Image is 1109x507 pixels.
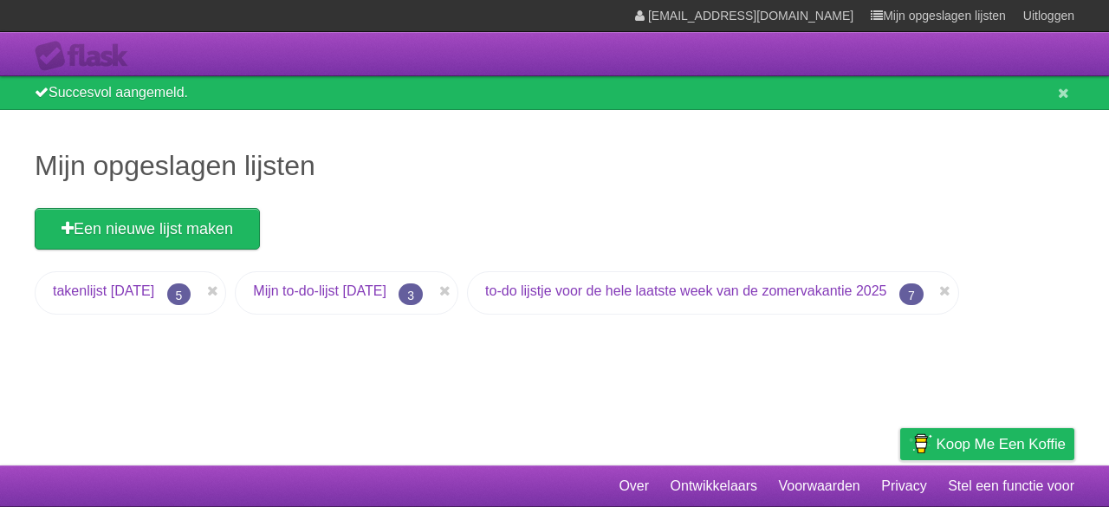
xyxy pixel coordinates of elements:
[49,85,188,100] font: Succesvol aangemeld.
[35,208,260,250] a: Een nieuwe lijst maken
[253,283,386,298] a: Mijn to-do-lijst [DATE]
[937,436,1066,452] font: Koop me een koffie
[53,283,154,298] a: takenlijst [DATE]
[35,150,315,181] font: Mijn opgeslagen lijsten
[619,470,649,503] a: Over
[671,478,757,493] font: Ontwikkelaars
[407,289,414,302] font: 3
[778,478,859,493] font: Voorwaarden
[176,289,183,302] font: 5
[948,478,1074,493] font: Stel een functie voor
[900,428,1074,460] a: Koop me een koffie
[74,220,233,237] font: Een nieuwe lijst maken
[948,470,1074,503] a: Stel een functie voor
[881,478,926,493] font: Privacy
[909,429,932,458] img: Koop me een koffie
[485,283,886,298] a: to-do lijstje voor de hele laatste week van de zomervakantie 2025
[778,470,859,503] a: Voorwaarden
[881,470,926,503] a: Privacy
[671,470,757,503] a: Ontwikkelaars
[648,9,853,23] font: [EMAIL_ADDRESS][DOMAIN_NAME]
[1023,9,1074,23] font: Uitloggen
[908,289,915,302] font: 7
[883,9,1006,23] font: Mijn opgeslagen lijsten
[619,478,649,493] font: Over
